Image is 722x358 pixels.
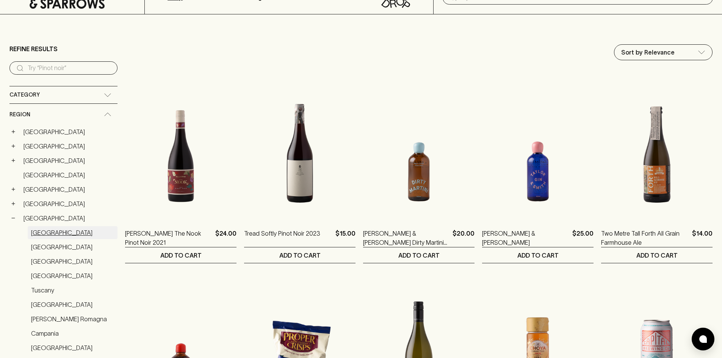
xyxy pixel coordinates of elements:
a: [GEOGRAPHIC_DATA] [28,241,117,253]
input: Try “Pinot noir” [28,62,111,74]
button: + [9,186,17,193]
button: ADD TO CART [601,247,713,263]
a: Two Metre Tall Forth All Grain Farmhouse Ale [601,229,689,247]
p: ADD TO CART [160,251,202,260]
button: ADD TO CART [482,247,594,263]
a: [GEOGRAPHIC_DATA] [28,269,117,282]
p: ADD TO CART [517,251,559,260]
span: Region [9,110,30,119]
p: $25.00 [572,229,594,247]
img: Taylor & Smith Gin [482,85,594,217]
div: Sort by Relevance [614,45,712,60]
p: ADD TO CART [279,251,321,260]
a: [GEOGRAPHIC_DATA] [20,154,117,167]
img: Buller The Nook Pinot Noir 2021 [125,85,236,217]
a: Campania [28,327,117,340]
a: [PERSON_NAME] & [PERSON_NAME] [482,229,569,247]
a: [GEOGRAPHIC_DATA] [28,298,117,311]
a: [GEOGRAPHIC_DATA] [20,169,117,181]
img: Two Metre Tall Forth All Grain Farmhouse Ale [601,85,713,217]
a: [PERSON_NAME] & [PERSON_NAME] Dirty Martini Cocktail [363,229,449,247]
a: Tuscany [28,284,117,297]
a: [GEOGRAPHIC_DATA] [20,183,117,196]
a: [PERSON_NAME] The Nook Pinot Noir 2021 [125,229,212,247]
a: [GEOGRAPHIC_DATA] [20,125,117,138]
a: [GEOGRAPHIC_DATA] [20,197,117,210]
p: $20.00 [453,229,475,247]
button: + [9,200,17,208]
p: $14.00 [692,229,713,247]
img: Taylor & Smith Dirty Martini Cocktail [363,85,475,217]
p: Refine Results [9,44,58,53]
button: ADD TO CART [125,247,236,263]
p: ADD TO CART [398,251,440,260]
p: $15.00 [335,229,356,247]
p: Sort by Relevance [621,48,675,57]
button: ADD TO CART [244,247,356,263]
span: Category [9,90,40,100]
p: ADD TO CART [636,251,678,260]
a: [GEOGRAPHIC_DATA] [20,212,117,225]
a: [PERSON_NAME] Romagna [28,313,117,325]
button: ADD TO CART [363,247,475,263]
div: Region [9,104,117,125]
button: + [9,128,17,136]
a: [GEOGRAPHIC_DATA] [28,226,117,239]
img: bubble-icon [699,335,707,343]
a: Tread Softly Pinot Noir 2023 [244,229,320,247]
p: $24.00 [215,229,236,247]
a: [GEOGRAPHIC_DATA] [28,255,117,268]
button: + [9,142,17,150]
a: [GEOGRAPHIC_DATA] [20,140,117,153]
button: − [9,214,17,222]
button: + [9,157,17,164]
div: Category [9,86,117,103]
img: Tread Softly Pinot Noir 2023 [244,85,356,217]
a: [GEOGRAPHIC_DATA] [28,341,117,354]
